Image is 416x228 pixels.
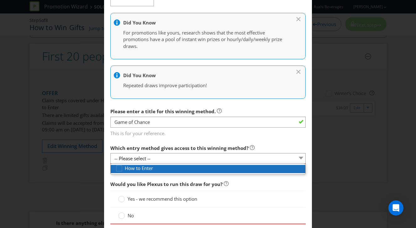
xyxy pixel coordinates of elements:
p: For promotions like yours, research shows that the most effective promotions have a pool of insta... [123,29,287,50]
div: Open Intercom Messenger [388,200,403,215]
span: Please enter a title for this winning method. [110,108,216,114]
span: How to Enter [125,165,153,171]
span: Would you like Plexus to run this draw for you? [110,181,223,187]
span: No [128,212,134,219]
span: Yes - we recommend this option [128,196,197,202]
p: Repeated draws improve participation! [123,82,287,89]
span: This is for your reference. [110,128,306,137]
span: Which entry method gives access to this winning method? [110,145,249,151]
